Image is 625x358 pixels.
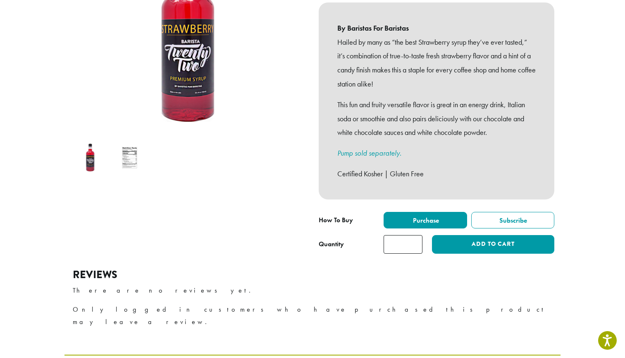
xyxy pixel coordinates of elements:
[319,239,344,249] div: Quantity
[74,141,107,174] img: Barista 22 Strawberry Syrup
[337,21,536,35] b: By Baristas For Baristas
[337,167,536,181] p: Certified Kosher | Gluten Free
[113,141,146,174] img: Barista 22 Strawberry Syrup - Image 2
[432,235,554,254] button: Add to cart
[337,98,536,139] p: This fun and fruity versatile flavor is great in an energy drink, Italian soda or smoothie and al...
[73,269,552,281] h2: Reviews
[319,216,353,224] span: How To Buy
[384,235,422,254] input: Product quantity
[498,216,527,225] span: Subscribe
[337,35,536,91] p: Hailed by many as “the best Strawberry syrup they’ve ever tasted,” it’s combination of true-to-ta...
[412,216,439,225] span: Purchase
[73,284,552,297] p: There are no reviews yet.
[73,303,552,328] p: Only logged in customers who have purchased this product may leave a review.
[337,148,401,158] a: Pump sold separately.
